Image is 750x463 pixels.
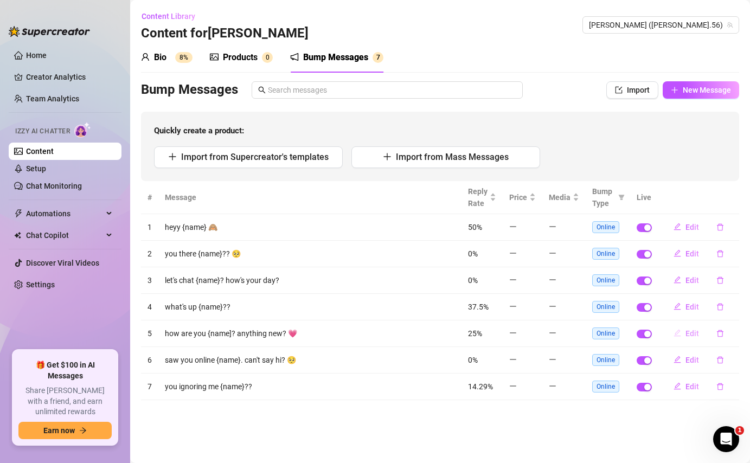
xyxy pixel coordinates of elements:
td: you there {name}?? 🥺 [158,241,461,267]
td: 3 [141,267,158,294]
button: Import [606,81,658,99]
span: arrow-right [79,427,87,434]
td: 7 [141,374,158,400]
td: you ignoring me {name}?? [158,374,461,400]
td: 4 [141,294,158,320]
span: 1 [735,426,744,435]
th: Price [503,181,542,214]
span: Edit [685,303,699,311]
span: Online [592,327,619,339]
span: Import from Mass Messages [396,152,509,162]
span: delete [716,223,724,231]
a: Chat Monitoring [26,182,82,190]
button: delete [708,218,733,236]
span: Online [592,381,619,393]
button: Edit [665,351,708,369]
span: plus [168,152,177,161]
button: New Message [663,81,739,99]
span: edit [674,329,681,337]
div: Products [223,51,258,64]
span: 50% [468,223,482,232]
button: Edit [665,378,708,395]
span: Media [549,191,570,203]
span: Edit [685,329,699,338]
button: delete [708,298,733,316]
span: 14.29% [468,382,493,391]
span: edit [674,303,681,310]
sup: 0 [262,52,273,63]
span: delete [716,250,724,258]
button: delete [708,272,733,289]
td: 6 [141,347,158,374]
span: Online [592,248,619,260]
span: Price [509,191,527,203]
td: 1 [141,214,158,241]
sup: 7 [373,52,383,63]
button: delete [708,351,733,369]
span: edit [674,223,681,230]
th: Media [542,181,586,214]
span: delete [716,330,724,337]
span: 0% [468,249,478,258]
span: Edit [685,223,699,232]
span: minus [509,329,517,337]
span: 37.5% [468,303,489,311]
span: delete [716,276,724,284]
span: thunderbolt [14,209,23,218]
button: Import from Supercreator's templates [154,146,343,168]
input: Search messages [268,84,516,96]
span: delete [716,356,724,364]
span: Automations [26,205,103,222]
a: Content [26,147,54,156]
button: Edit [665,272,708,289]
a: Home [26,51,47,60]
span: minus [509,382,517,390]
button: delete [708,325,733,342]
button: Import from Mass Messages [351,146,540,168]
span: Online [592,274,619,286]
div: Bio [154,51,166,64]
span: Edit [685,356,699,364]
span: 7 [376,54,380,61]
span: Online [592,354,619,366]
span: delete [716,303,724,311]
th: Reply Rate [461,181,503,214]
button: Content Library [141,8,204,25]
a: Creator Analytics [26,68,113,86]
img: Chat Copilot [14,232,21,239]
span: Edit [685,276,699,285]
h3: Bump Messages [141,81,238,99]
span: edit [674,382,681,390]
td: 2 [141,241,158,267]
td: 5 [141,320,158,347]
span: Import [627,86,650,94]
span: filter [616,183,627,211]
span: Online [592,301,619,313]
span: edit [674,249,681,257]
td: heyy {name} 🙈 [158,214,461,241]
h3: Content for [PERSON_NAME] [141,25,309,42]
span: plus [671,86,678,94]
sup: 8% [175,52,193,63]
span: picture [210,53,219,61]
span: Content Library [142,12,195,21]
span: team [727,22,733,28]
a: Team Analytics [26,94,79,103]
span: minus [549,276,556,284]
img: logo-BBDzfeDw.svg [9,26,90,37]
a: Setup [26,164,46,173]
td: let's chat {name}? how's your day? [158,267,461,294]
span: Bump Type [592,185,614,209]
span: Jamie (jamielee.56) [589,17,733,33]
span: minus [549,249,556,257]
span: minus [509,303,517,310]
span: Chat Copilot [26,227,103,244]
span: notification [290,53,299,61]
span: plus [383,152,392,161]
span: minus [549,382,556,390]
span: Online [592,221,619,233]
span: minus [549,223,556,230]
span: minus [509,276,517,284]
span: Izzy AI Chatter [15,126,70,137]
span: minus [509,356,517,363]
